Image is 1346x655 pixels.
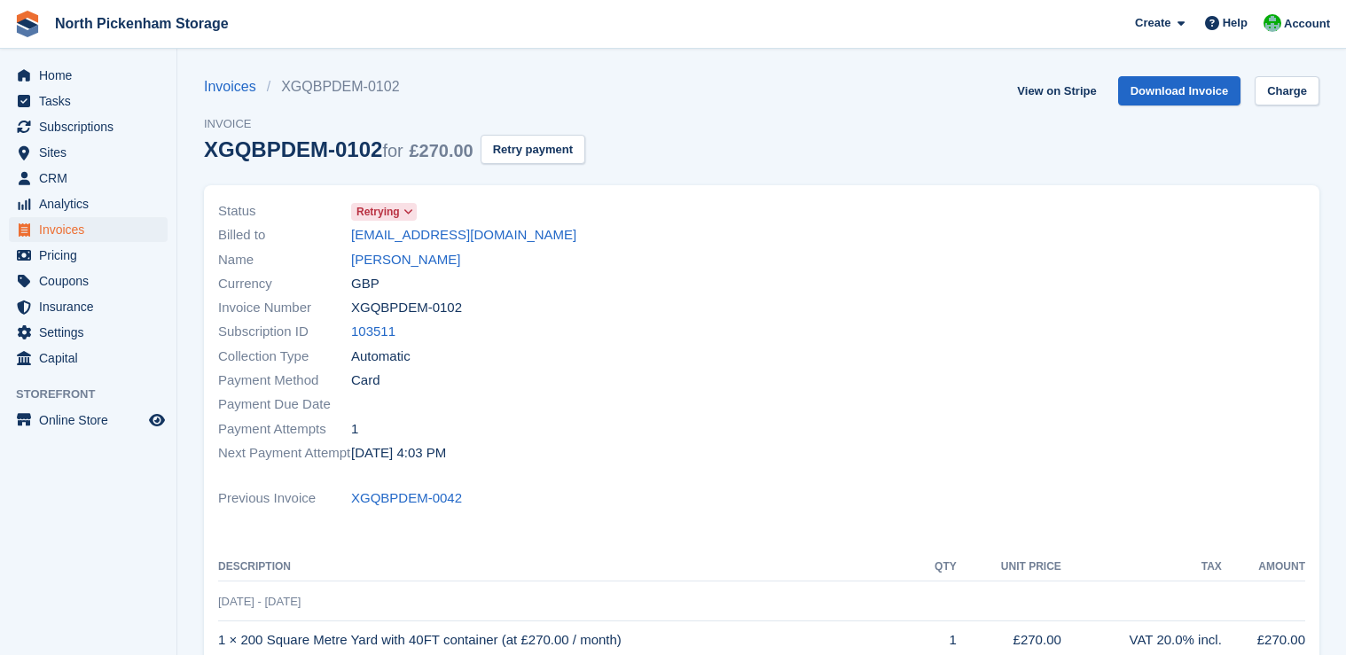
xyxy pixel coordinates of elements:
[204,76,585,97] nav: breadcrumbs
[218,225,351,246] span: Billed to
[351,201,417,222] a: Retrying
[1135,14,1170,32] span: Create
[1118,76,1241,105] a: Download Invoice
[351,347,411,367] span: Automatic
[9,217,168,242] a: menu
[1284,15,1330,33] span: Account
[351,419,358,440] span: 1
[39,346,145,370] span: Capital
[39,89,145,113] span: Tasks
[9,191,168,216] a: menu
[218,419,351,440] span: Payment Attempts
[481,135,585,164] button: Retry payment
[1264,14,1281,32] img: Chris Gulliver
[351,225,576,246] a: [EMAIL_ADDRESS][DOMAIN_NAME]
[351,298,462,318] span: XGQBPDEM-0102
[218,394,351,415] span: Payment Due Date
[919,553,957,581] th: QTY
[39,114,145,139] span: Subscriptions
[9,114,168,139] a: menu
[218,443,351,464] span: Next Payment Attempt
[218,274,351,294] span: Currency
[39,140,145,165] span: Sites
[9,243,168,268] a: menu
[218,250,351,270] span: Name
[9,346,168,370] a: menu
[39,217,145,242] span: Invoices
[218,595,301,608] span: [DATE] - [DATE]
[9,89,168,113] a: menu
[218,322,351,342] span: Subscription ID
[9,63,168,88] a: menu
[204,76,267,97] a: Invoices
[351,274,380,294] span: GBP
[1061,553,1222,581] th: Tax
[16,386,176,403] span: Storefront
[351,322,395,342] a: 103511
[1010,76,1103,105] a: View on Stripe
[39,269,145,293] span: Coupons
[351,370,380,391] span: Card
[9,166,168,191] a: menu
[218,553,919,581] th: Description
[218,201,351,222] span: Status
[1061,630,1222,651] div: VAT 20.0% incl.
[9,320,168,345] a: menu
[409,141,473,160] span: £270.00
[39,166,145,191] span: CRM
[9,269,168,293] a: menu
[356,204,400,220] span: Retrying
[9,294,168,319] a: menu
[351,488,462,509] a: XGQBPDEM-0042
[9,140,168,165] a: menu
[382,141,403,160] span: for
[218,298,351,318] span: Invoice Number
[218,370,351,391] span: Payment Method
[39,320,145,345] span: Settings
[9,408,168,433] a: menu
[1222,553,1305,581] th: Amount
[1223,14,1248,32] span: Help
[39,243,145,268] span: Pricing
[146,409,168,431] a: Preview store
[204,137,473,161] div: XGQBPDEM-0102
[218,347,351,367] span: Collection Type
[1255,76,1319,105] a: Charge
[957,553,1061,581] th: Unit Price
[39,63,145,88] span: Home
[39,294,145,319] span: Insurance
[218,488,351,509] span: Previous Invoice
[39,191,145,216] span: Analytics
[14,11,41,37] img: stora-icon-8386f47178a22dfd0bd8f6a31ec36ba5ce8667c1dd55bd0f319d3a0aa187defe.svg
[351,443,446,464] time: 2025-10-02 15:03:07 UTC
[39,408,145,433] span: Online Store
[204,115,585,133] span: Invoice
[351,250,460,270] a: [PERSON_NAME]
[48,9,236,38] a: North Pickenham Storage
